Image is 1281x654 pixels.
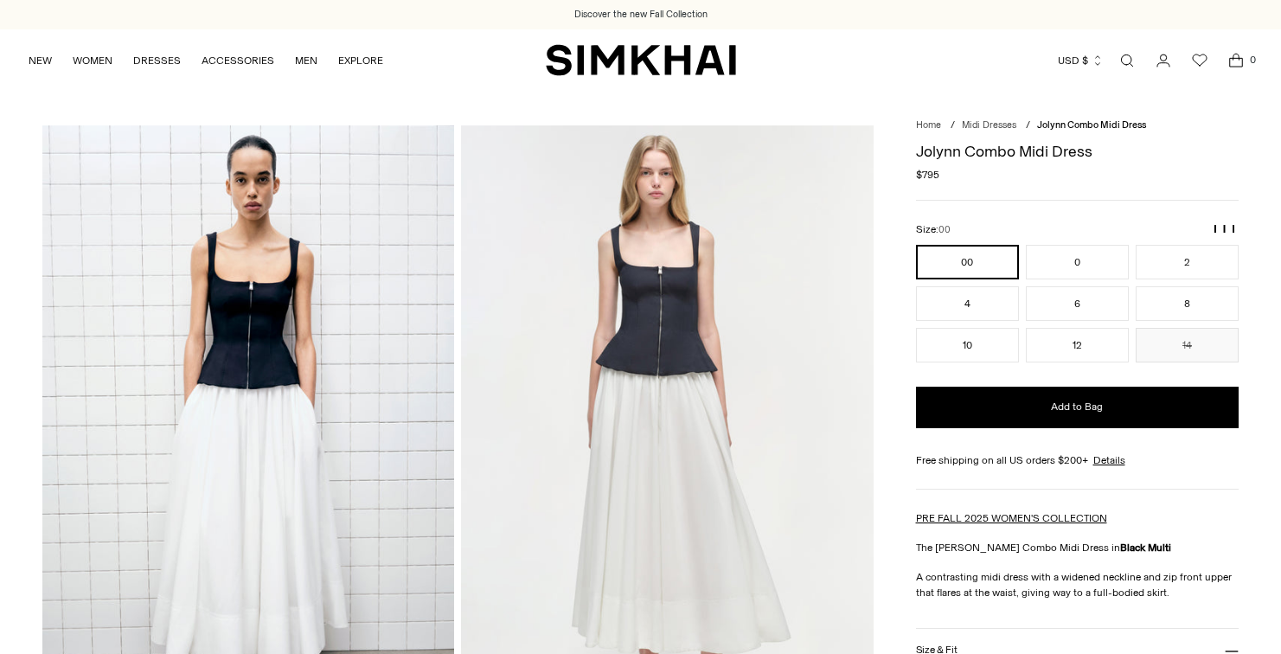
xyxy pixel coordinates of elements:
[951,119,955,133] div: /
[916,119,941,131] a: Home
[574,8,708,22] a: Discover the new Fall Collection
[916,286,1019,321] button: 4
[1136,286,1239,321] button: 8
[73,42,112,80] a: WOMEN
[916,167,939,183] span: $795
[1093,452,1125,468] a: Details
[1136,245,1239,279] button: 2
[916,387,1239,428] button: Add to Bag
[1182,43,1217,78] a: Wishlist
[1110,43,1144,78] a: Open search modal
[1146,43,1181,78] a: Go to the account page
[962,119,1016,131] a: Midi Dresses
[916,452,1239,468] div: Free shipping on all US orders $200+
[916,569,1239,600] p: A contrasting midi dress with a widened neckline and zip front upper that flares at the waist, gi...
[1136,328,1239,362] button: 14
[916,328,1019,362] button: 10
[338,42,383,80] a: EXPLORE
[916,119,1239,133] nav: breadcrumbs
[133,42,181,80] a: DRESSES
[916,221,951,238] label: Size:
[1058,42,1104,80] button: USD $
[546,43,736,77] a: SIMKHAI
[1219,43,1253,78] a: Open cart modal
[1037,119,1146,131] span: Jolynn Combo Midi Dress
[916,144,1239,159] h1: Jolynn Combo Midi Dress
[916,512,1107,524] a: PRE FALL 2025 WOMEN'S COLLECTION
[1120,542,1171,554] strong: Black Multi
[938,224,951,235] span: 00
[29,42,52,80] a: NEW
[1026,286,1129,321] button: 6
[1026,119,1030,133] div: /
[295,42,317,80] a: MEN
[916,540,1239,555] p: The [PERSON_NAME] Combo Midi Dress in
[916,245,1019,279] button: 00
[1245,52,1260,67] span: 0
[1051,400,1103,414] span: Add to Bag
[202,42,274,80] a: ACCESSORIES
[1026,245,1129,279] button: 0
[1026,328,1129,362] button: 12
